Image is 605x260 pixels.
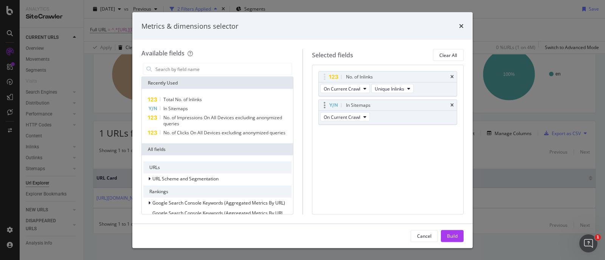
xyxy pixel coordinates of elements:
span: On Current Crawl [324,114,360,120]
div: Clear All [439,52,457,58]
div: Rankings [143,186,292,198]
div: times [459,21,464,31]
span: Total No. of Inlinks [163,96,202,103]
button: Unique Inlinks [371,84,414,93]
span: In Sitemaps [163,105,188,112]
iframe: Intercom live chat [579,234,597,252]
span: Google Search Console Keywords (Aggregated Metrics By URL and Country) [152,210,284,223]
button: On Current Crawl [320,112,370,122]
span: No. of Clicks On All Devices excluding anonymized queries [163,129,285,136]
span: Google Search Console Keywords (Aggregated Metrics By URL) [152,200,285,206]
button: On Current Crawl [320,84,370,93]
span: 1 [595,234,601,240]
div: Build [447,232,458,239]
button: Clear All [433,49,464,61]
div: In SitemapstimesOn Current Crawl [318,100,458,125]
div: times [450,75,454,79]
span: Unique Inlinks [375,85,404,92]
div: Metrics & dimensions selector [141,21,238,31]
span: No. of Impressions On All Devices excluding anonymized queries [163,114,282,127]
div: Cancel [417,232,431,239]
div: No. of InlinkstimesOn Current CrawlUnique Inlinks [318,71,458,97]
input: Search by field name [155,63,292,75]
div: No. of Inlinks [346,73,373,81]
div: Recently Used [142,77,293,89]
div: In Sitemaps [346,102,371,109]
div: modal [132,12,473,248]
button: Cancel [411,230,438,242]
button: Build [441,230,464,242]
div: All fields [142,143,293,155]
div: times [450,103,454,108]
div: Selected fields [312,51,353,59]
span: URL Scheme and Segmentation [152,175,219,182]
div: Available fields [141,49,185,57]
span: On Current Crawl [324,85,360,92]
div: URLs [143,162,292,174]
